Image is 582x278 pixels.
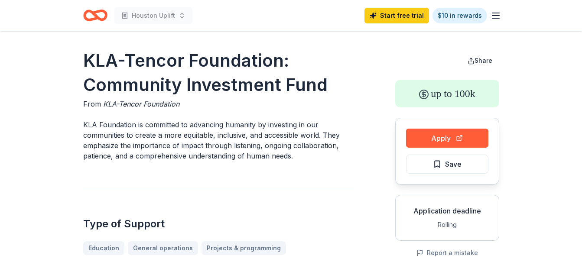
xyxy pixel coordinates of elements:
div: From [83,99,354,109]
button: Share [461,52,499,69]
h1: KLA-Tencor Foundation: Community Investment Fund [83,48,354,97]
div: Application deadline [403,206,492,216]
p: KLA Foundation is committed to advancing humanity by investing in our communities to create a mor... [83,120,354,161]
span: Save [445,158,462,170]
button: Save [406,155,488,174]
a: Home [83,5,107,26]
a: Start free trial [364,8,429,23]
div: up to 100k [395,80,499,107]
span: Share [475,57,492,64]
a: $10 in rewards [432,8,487,23]
h2: Type of Support [83,217,354,231]
div: Rolling [403,220,492,230]
a: Education [83,241,124,255]
button: Houston Uplift [114,7,192,24]
a: Projects & programming [202,241,286,255]
span: KLA-Tencor Foundation [103,100,179,108]
a: General operations [128,241,198,255]
button: Apply [406,129,488,148]
span: Houston Uplift [132,10,175,21]
button: Report a mistake [416,248,478,258]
